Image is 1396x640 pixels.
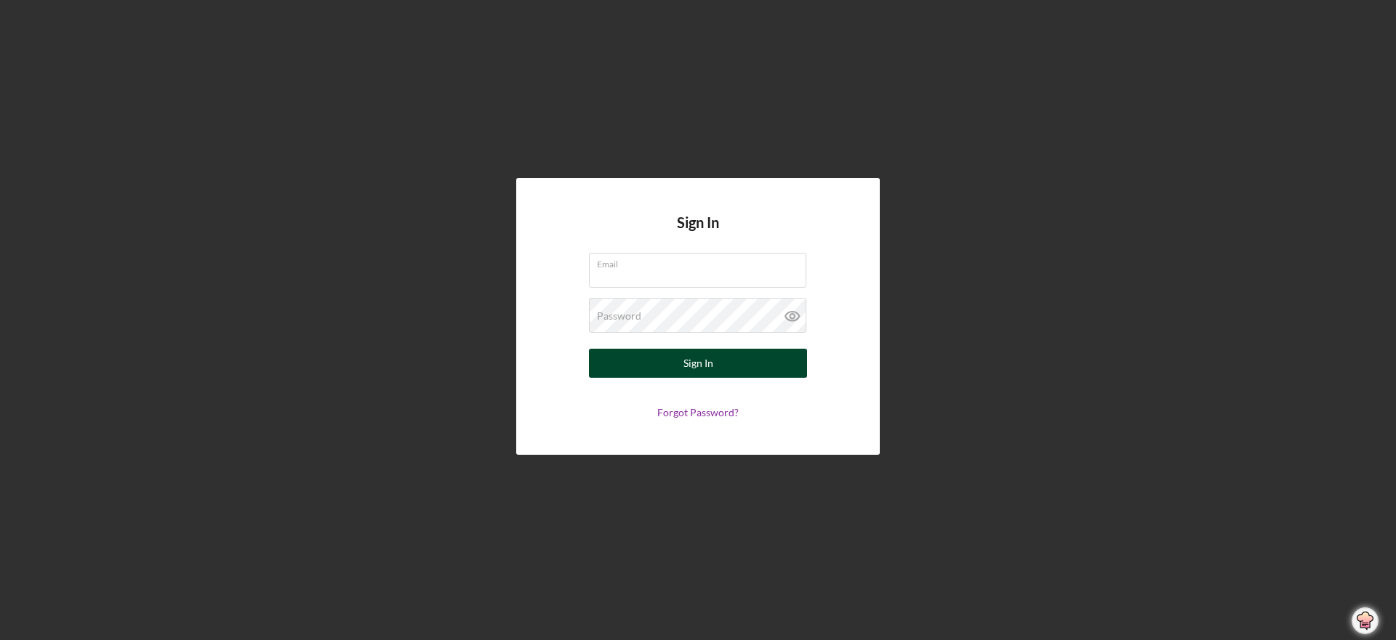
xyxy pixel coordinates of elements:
a: Forgot Password? [657,406,739,418]
label: Email [597,254,806,270]
button: Sign In [589,349,807,378]
div: Sign In [683,349,713,378]
h4: Sign In [677,214,719,253]
label: Password [597,310,641,322]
